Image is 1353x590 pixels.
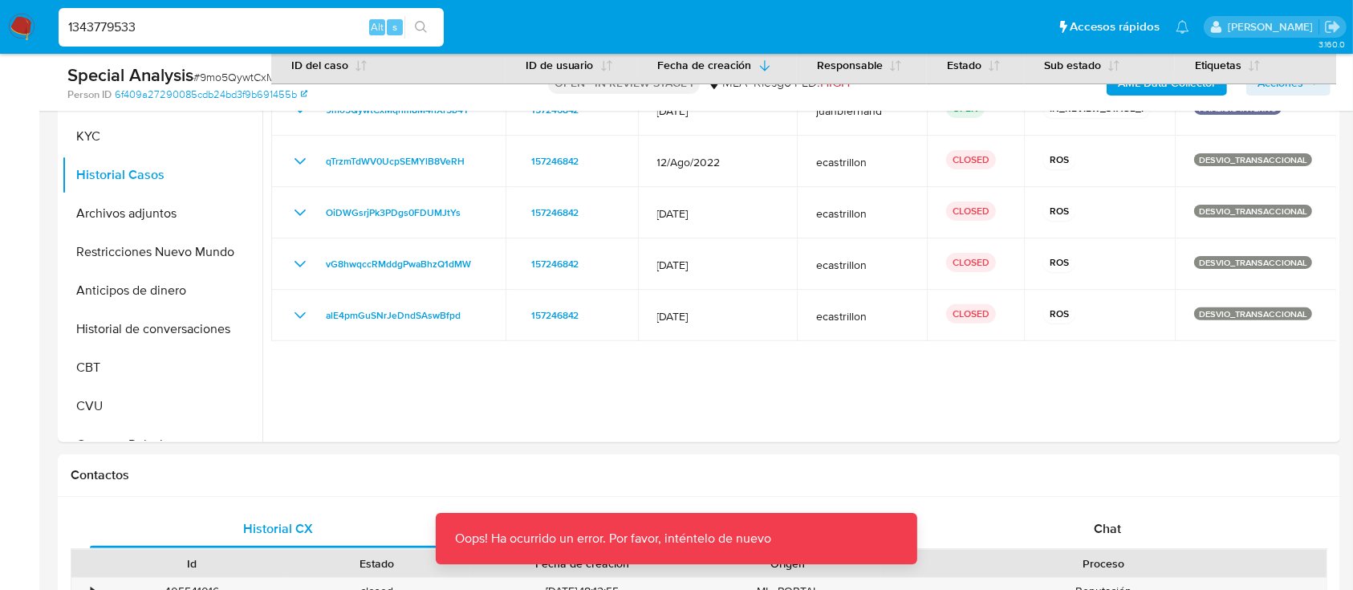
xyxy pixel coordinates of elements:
[62,117,262,156] button: KYC
[62,310,262,348] button: Historial de conversaciones
[67,87,112,102] b: Person ID
[71,467,1327,483] h1: Contactos
[67,62,193,87] b: Special Analysis
[243,519,313,538] span: Historial CX
[371,19,384,35] span: Alt
[892,555,1315,572] div: Proceso
[1228,19,1318,35] p: ezequiel.castrillon@mercadolibre.com
[62,271,262,310] button: Anticipos de dinero
[392,19,397,35] span: s
[62,387,262,425] button: CVU
[1070,18,1160,35] span: Accesos rápidos
[111,555,274,572] div: Id
[1094,519,1121,538] span: Chat
[62,156,262,194] button: Historial Casos
[1318,38,1345,51] span: 3.160.0
[62,348,262,387] button: CBT
[115,87,307,102] a: 6f409a27290085cdb24bd3f9b691455b
[62,194,262,233] button: Archivos adjuntos
[193,69,362,85] span: # 9mo5QywtCxMqnm8M4nXr5b4Y
[62,425,262,464] button: Cruces y Relaciones
[436,513,790,564] p: Oops! Ha ocurrido un error. Por favor, inténtelo de nuevo
[1176,20,1189,34] a: Notificaciones
[62,233,262,271] button: Restricciones Nuevo Mundo
[1324,18,1341,35] a: Salir
[296,555,459,572] div: Estado
[404,16,437,39] button: search-icon
[59,17,444,38] input: Buscar usuario o caso...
